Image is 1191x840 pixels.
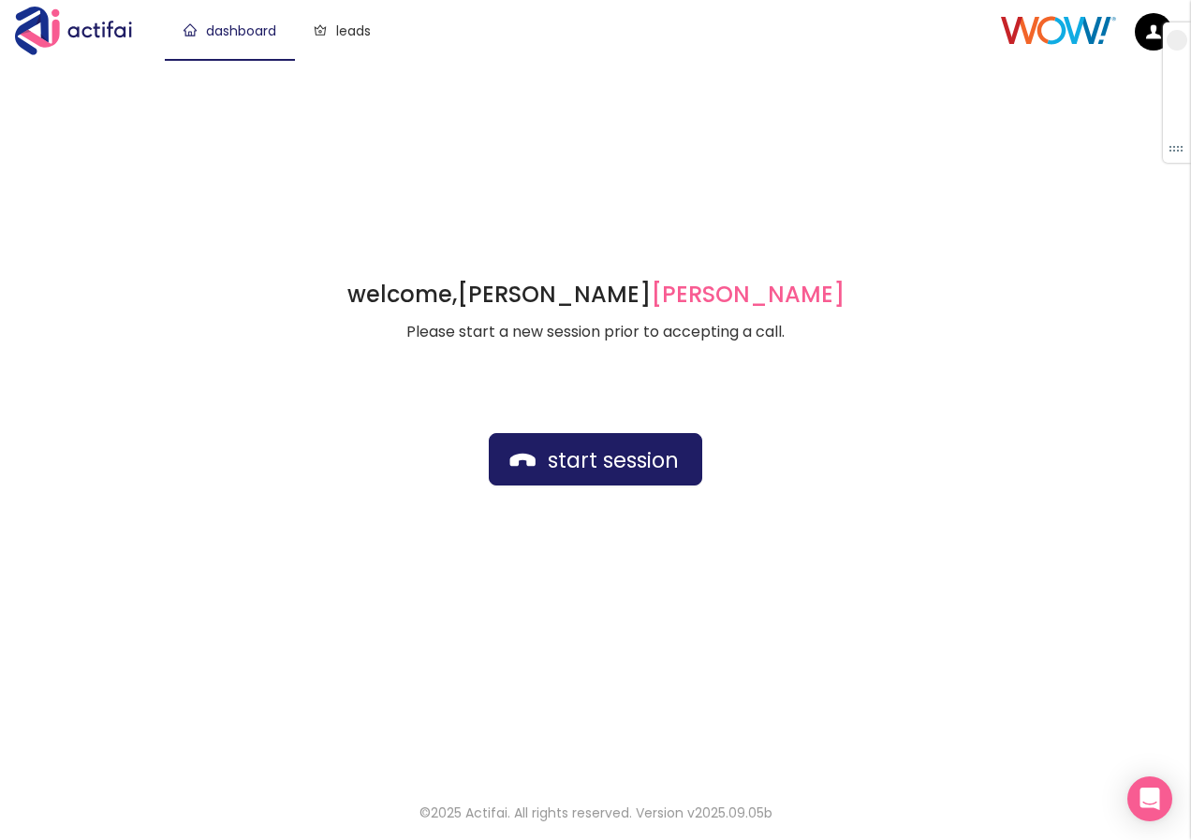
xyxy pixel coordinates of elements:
strong: [PERSON_NAME] [457,279,845,310]
div: Open Intercom Messenger [1127,776,1172,821]
h1: welcome, [347,280,845,310]
a: dashboard [184,22,276,40]
img: Actifai Logo [15,7,150,55]
p: Please start a new session prior to accepting a call. [347,321,845,343]
a: leads [314,22,371,40]
img: Client Logo [1001,16,1116,45]
span: [PERSON_NAME] [651,279,845,310]
img: default.png [1135,13,1172,51]
button: start session [489,433,702,485]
